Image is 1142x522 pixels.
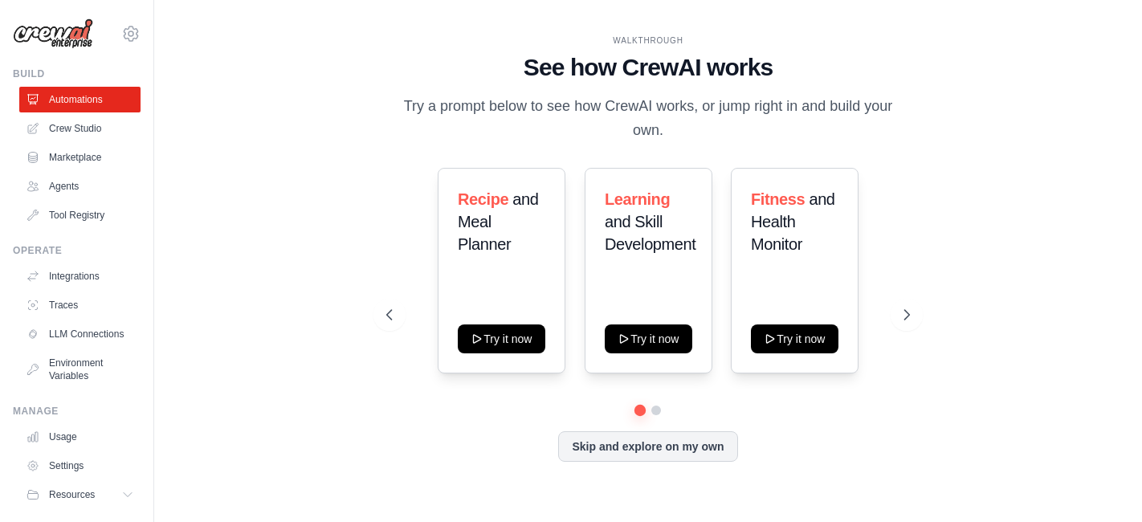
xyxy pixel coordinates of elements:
[13,405,141,418] div: Manage
[13,244,141,257] div: Operate
[605,213,695,253] span: and Skill Development
[386,35,910,47] div: WALKTHROUGH
[558,431,737,462] button: Skip and explore on my own
[19,482,141,508] button: Resources
[386,95,910,142] p: Try a prompt below to see how CrewAI works, or jump right in and build your own.
[13,18,93,49] img: Logo
[13,67,141,80] div: Build
[19,453,141,479] a: Settings
[49,488,95,501] span: Resources
[19,350,141,389] a: Environment Variables
[751,190,835,253] span: and Health Monitor
[605,324,692,353] button: Try it now
[751,324,838,353] button: Try it now
[458,324,545,353] button: Try it now
[605,190,670,208] span: Learning
[19,424,141,450] a: Usage
[19,145,141,170] a: Marketplace
[19,321,141,347] a: LLM Connections
[19,87,141,112] a: Automations
[19,202,141,228] a: Tool Registry
[386,53,910,82] h1: See how CrewAI works
[19,292,141,318] a: Traces
[19,116,141,141] a: Crew Studio
[458,190,539,253] span: and Meal Planner
[19,173,141,199] a: Agents
[458,190,508,208] span: Recipe
[751,190,805,208] span: Fitness
[19,263,141,289] a: Integrations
